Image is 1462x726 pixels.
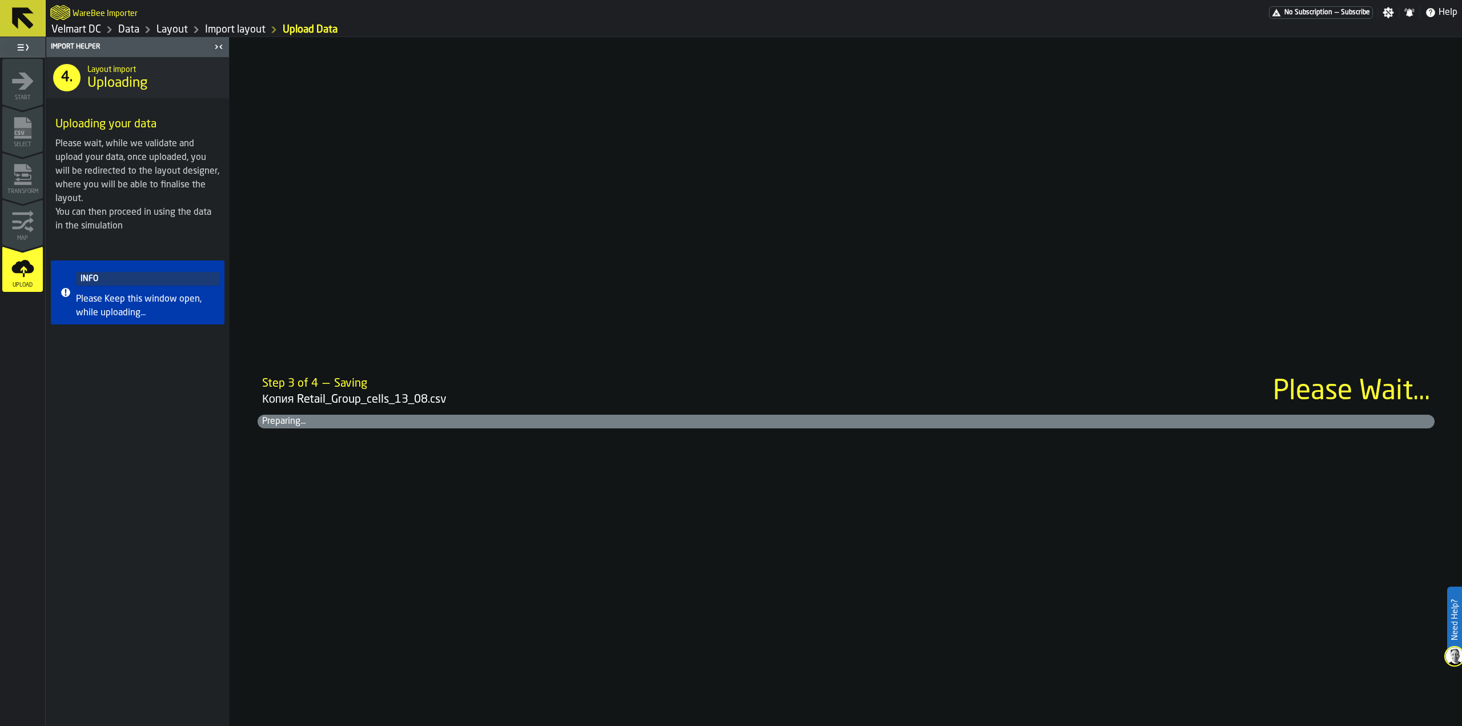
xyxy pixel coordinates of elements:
header: Import Helper [46,37,229,57]
div: title-Uploading [46,57,229,98]
div: INFO [76,272,220,286]
h2: Sub Title [73,7,138,18]
div: ProgressBar [258,371,1435,428]
span: Please Wait... [1273,378,1430,406]
li: menu Transform [2,153,43,198]
h3: Uploading your data [55,117,220,133]
label: button-toggle-Toggle Full Menu [2,39,43,55]
label: button-toggle-Help [1420,6,1462,19]
li: menu Map [2,199,43,245]
span: Subscribe [1341,9,1370,17]
span: Preparing... [258,415,267,428]
h2: Sub Title [87,63,220,74]
div: Please wait, while we validate and upload your data, once uploaded, you will be redirected to the... [55,137,220,206]
li: menu Upload [2,246,43,292]
label: button-toggle-Settings [1378,7,1399,18]
a: link-to-/wh/i/f27944ef-e44e-4cb8-aca8-30c52093261f/pricing/ [1269,6,1373,19]
div: — [323,376,330,392]
div: Menu Subscription [1269,6,1373,19]
span: No Subscription [1284,9,1332,17]
div: alert-Please Keep this window open, while uploading... [51,260,224,324]
label: Need Help? [1448,588,1461,652]
span: — [1335,9,1339,17]
div: 4. [53,64,81,91]
li: menu Start [2,59,43,105]
nav: Breadcrumb [50,23,754,37]
a: link-to-/wh/i/f27944ef-e44e-4cb8-aca8-30c52093261f/import/layout/ [205,23,266,36]
a: logo-header [50,2,70,23]
span: Transform [2,188,43,195]
div: Please Keep this window open, while uploading... [76,292,220,320]
a: link-to-/wh/i/f27944ef-e44e-4cb8-aca8-30c52093261f/import/layout/a360e403-c76a-4160-8290-4dfb2faf... [283,23,338,36]
span: Копия Retail_Group_cells_13_08.csv [262,392,1273,408]
a: link-to-/wh/i/f27944ef-e44e-4cb8-aca8-30c52093261f/data [118,23,139,36]
div: Saving [334,376,367,392]
div: Import Helper [49,43,211,51]
li: menu Select [2,106,43,151]
a: link-to-/wh/i/f27944ef-e44e-4cb8-aca8-30c52093261f/designer [156,23,188,36]
span: Select [2,142,43,148]
span: Upload [2,282,43,288]
div: Step 3 of 4 [262,376,318,392]
span: Map [2,235,43,242]
span: Help [1439,6,1457,19]
div: You can then proceed in using the data in the simulation [55,206,220,233]
a: link-to-/wh/i/f27944ef-e44e-4cb8-aca8-30c52093261f [51,23,101,36]
span: Start [2,95,43,101]
label: button-toggle-Close me [211,40,227,54]
span: Uploading [87,74,147,93]
label: button-toggle-Notifications [1399,7,1420,18]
